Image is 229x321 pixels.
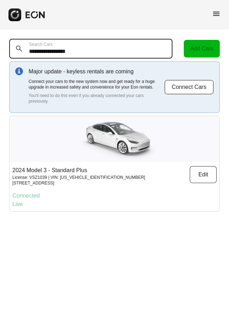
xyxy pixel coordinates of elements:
button: Edit [190,166,217,183]
p: Live [12,200,217,208]
p: Connect your cars to the new system now and get ready for a huge upgrade in increased safety and ... [29,79,164,90]
label: Search Cars [29,42,53,47]
button: Connect Cars [164,80,214,95]
p: 2024 Model 3 - Standard Plus [12,166,145,175]
img: info [15,67,23,75]
img: car [69,116,160,162]
p: License: VSZ1039 | VIN: [US_VEHICLE_IDENTIFICATION_NUMBER] [12,175,145,180]
span: menu [212,10,221,18]
p: You'll need to do this even if you already connected your cars previously. [29,93,164,104]
p: [STREET_ADDRESS] [12,180,145,186]
p: Connected [12,192,217,200]
p: Major update - keyless rentals are coming [29,67,164,76]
